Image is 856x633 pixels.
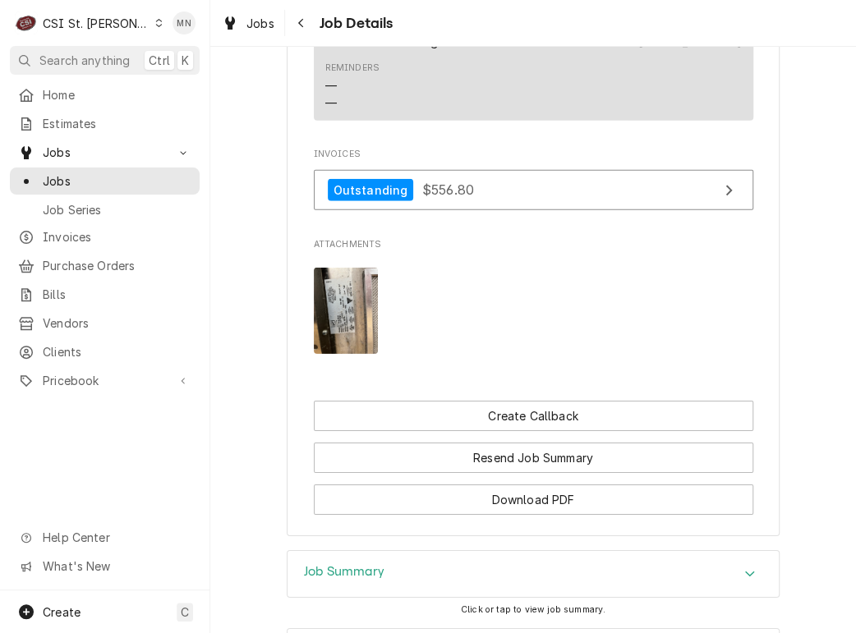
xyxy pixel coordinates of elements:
[314,8,753,128] div: Client Contact List
[422,181,474,198] span: $556.80
[43,257,191,274] span: Purchase Orders
[43,86,191,103] span: Home
[314,8,753,121] div: Contact
[10,46,200,75] button: Search anythingCtrlK
[215,10,281,37] a: Jobs
[10,110,200,137] a: Estimates
[314,238,753,366] div: Attachments
[10,139,200,166] a: Go to Jobs
[314,431,753,473] div: Button Group Row
[314,401,753,515] div: Button Group
[10,167,200,195] a: Jobs
[288,551,779,597] button: Accordion Details Expand Trigger
[43,172,191,190] span: Jobs
[15,11,38,34] div: CSI St. Louis's Avatar
[10,81,200,108] a: Home
[43,557,190,575] span: What's New
[43,286,191,303] span: Bills
[173,11,196,34] div: Melissa Nehls's Avatar
[638,34,741,48] a: [PHONE_NUMBER]
[314,268,379,354] img: LnhlIfEVRyLTcDpUcvNs
[325,62,380,75] div: Reminders
[43,15,150,32] div: CSI St. [PERSON_NAME]
[314,238,753,251] span: Attachments
[287,550,780,598] div: Job Summary
[10,338,200,365] a: Clients
[314,401,753,431] div: Button Group Row
[314,255,753,367] span: Attachments
[314,484,753,515] button: Download PDF
[43,201,191,218] span: Job Series
[325,77,337,94] div: —
[10,553,200,580] a: Go to What's New
[246,15,274,32] span: Jobs
[314,148,753,161] span: Invoices
[315,12,393,34] span: Job Details
[461,604,605,615] span: Click or tap to view job summary.
[10,367,200,394] a: Go to Pricebook
[15,11,38,34] div: C
[288,551,779,597] div: Accordion Header
[304,564,384,580] h3: Job Summary
[43,314,191,332] span: Vendors
[10,310,200,337] a: Vendors
[43,529,190,546] span: Help Center
[10,524,200,551] a: Go to Help Center
[314,473,753,515] div: Button Group Row
[39,52,130,69] span: Search anything
[328,179,414,201] div: Outstanding
[10,223,200,250] a: Invoices
[314,443,753,473] button: Resend Job Summary
[43,144,167,161] span: Jobs
[43,372,167,389] span: Pricebook
[325,94,337,112] div: —
[149,52,170,69] span: Ctrl
[314,170,753,210] a: View Invoice
[43,605,81,619] span: Create
[10,196,200,223] a: Job Series
[43,343,191,360] span: Clients
[182,52,189,69] span: K
[314,148,753,218] div: Invoices
[325,62,380,112] div: Reminders
[288,10,315,36] button: Navigate back
[10,281,200,308] a: Bills
[173,11,196,34] div: MN
[181,603,189,621] span: C
[43,115,191,132] span: Estimates
[314,401,753,431] button: Create Callback
[43,228,191,245] span: Invoices
[10,252,200,279] a: Purchase Orders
